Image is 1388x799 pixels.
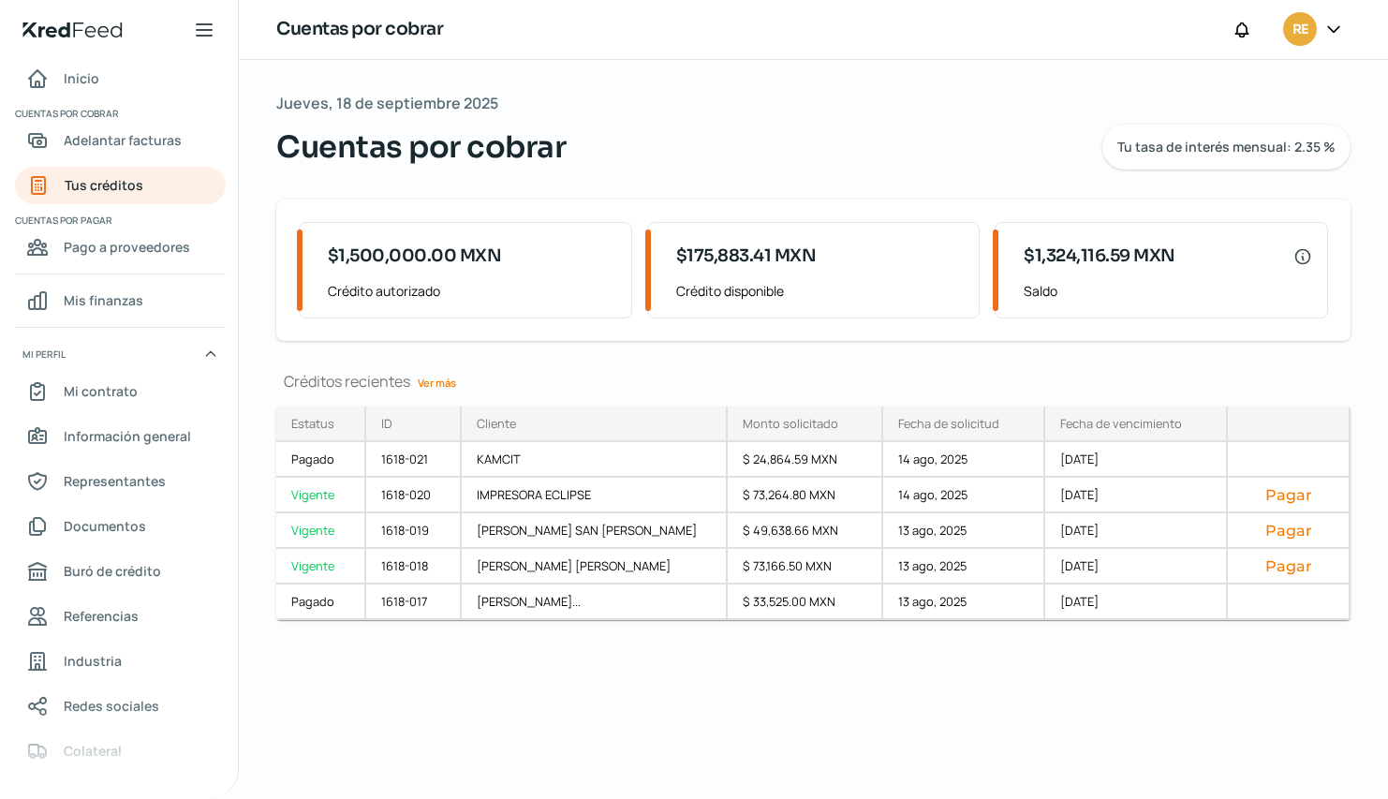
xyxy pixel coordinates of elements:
[64,128,182,152] span: Adelantar facturas
[883,442,1045,478] div: 14 ago, 2025
[462,513,728,549] div: [PERSON_NAME] SAN [PERSON_NAME]
[64,235,190,259] span: Pago a proveedores
[64,379,138,403] span: Mi contrato
[276,513,366,549] a: Vigente
[15,643,226,680] a: Industria
[462,549,728,584] div: [PERSON_NAME] [PERSON_NAME]
[1024,244,1175,269] span: $1,324,116.59 MXN
[15,463,226,500] a: Representantes
[64,67,99,90] span: Inicio
[1243,521,1334,540] button: Pagar
[1045,513,1228,549] div: [DATE]
[64,559,161,583] span: Buró de crédito
[366,442,462,478] div: 1618-021
[15,688,226,725] a: Redes sociales
[898,415,999,432] div: Fecha de solicitud
[462,478,728,513] div: IMPRESORA ECLIPSE
[676,244,817,269] span: $175,883.41 MXN
[276,371,1351,392] div: Créditos recientes
[462,442,728,478] div: KAMCIT
[291,415,334,432] div: Estatus
[366,478,462,513] div: 1618-020
[1292,19,1307,41] span: RE
[15,373,226,410] a: Mi contrato
[64,289,143,312] span: Mis finanzas
[64,649,122,673] span: Industria
[883,549,1045,584] div: 13 ago, 2025
[883,478,1045,513] div: 14 ago, 2025
[276,125,566,170] span: Cuentas por cobrar
[1060,415,1182,432] div: Fecha de vencimiento
[15,105,223,122] span: Cuentas por cobrar
[276,442,366,478] a: Pagado
[1024,279,1312,303] span: Saldo
[1045,584,1228,620] div: [DATE]
[15,212,223,229] span: Cuentas por pagar
[328,279,616,303] span: Crédito autorizado
[276,549,366,584] a: Vigente
[743,415,838,432] div: Monto solicitado
[64,739,122,762] span: Colateral
[1045,478,1228,513] div: [DATE]
[15,167,226,204] a: Tus créditos
[65,173,143,197] span: Tus créditos
[64,469,166,493] span: Representantes
[15,508,226,545] a: Documentos
[15,60,226,97] a: Inicio
[728,513,884,549] div: $ 49,638.66 MXN
[276,16,443,43] h1: Cuentas por cobrar
[64,694,159,718] span: Redes sociales
[64,424,191,448] span: Información general
[276,584,366,620] a: Pagado
[477,415,516,432] div: Cliente
[728,442,884,478] div: $ 24,864.59 MXN
[15,732,226,770] a: Colateral
[64,604,139,628] span: Referencias
[676,279,965,303] span: Crédito disponible
[728,549,884,584] div: $ 73,166.50 MXN
[1117,141,1336,154] span: Tu tasa de interés mensual: 2.35 %
[15,282,226,319] a: Mis finanzas
[883,513,1045,549] div: 13 ago, 2025
[1243,556,1334,575] button: Pagar
[15,418,226,455] a: Información general
[366,513,462,549] div: 1618-019
[276,478,366,513] a: Vigente
[883,584,1045,620] div: 13 ago, 2025
[366,549,462,584] div: 1618-018
[328,244,502,269] span: $1,500,000.00 MXN
[728,478,884,513] div: $ 73,264.80 MXN
[728,584,884,620] div: $ 33,525.00 MXN
[15,229,226,266] a: Pago a proveedores
[64,514,146,538] span: Documentos
[1045,442,1228,478] div: [DATE]
[410,368,464,397] a: Ver más
[366,584,462,620] div: 1618-017
[276,90,498,117] span: Jueves, 18 de septiembre 2025
[1045,549,1228,584] div: [DATE]
[1243,485,1334,504] button: Pagar
[22,346,66,363] span: Mi perfil
[15,122,226,159] a: Adelantar facturas
[462,584,728,620] div: [PERSON_NAME]...
[15,553,226,590] a: Buró de crédito
[381,415,392,432] div: ID
[15,598,226,635] a: Referencias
